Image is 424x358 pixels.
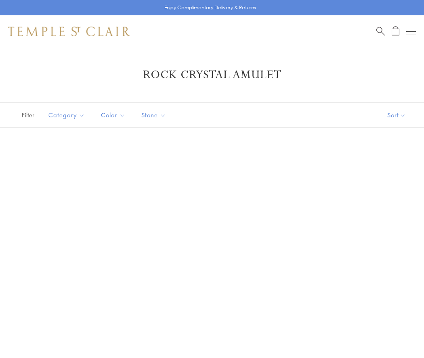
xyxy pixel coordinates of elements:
[392,26,399,36] a: Open Shopping Bag
[406,27,416,36] button: Open navigation
[97,110,131,120] span: Color
[164,4,256,12] p: Enjoy Complimentary Delivery & Returns
[20,68,404,82] h1: Rock Crystal Amulet
[135,106,172,124] button: Stone
[137,110,172,120] span: Stone
[95,106,131,124] button: Color
[8,27,130,36] img: Temple St. Clair
[369,103,424,127] button: Show sort by
[42,106,91,124] button: Category
[44,110,91,120] span: Category
[376,26,385,36] a: Search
